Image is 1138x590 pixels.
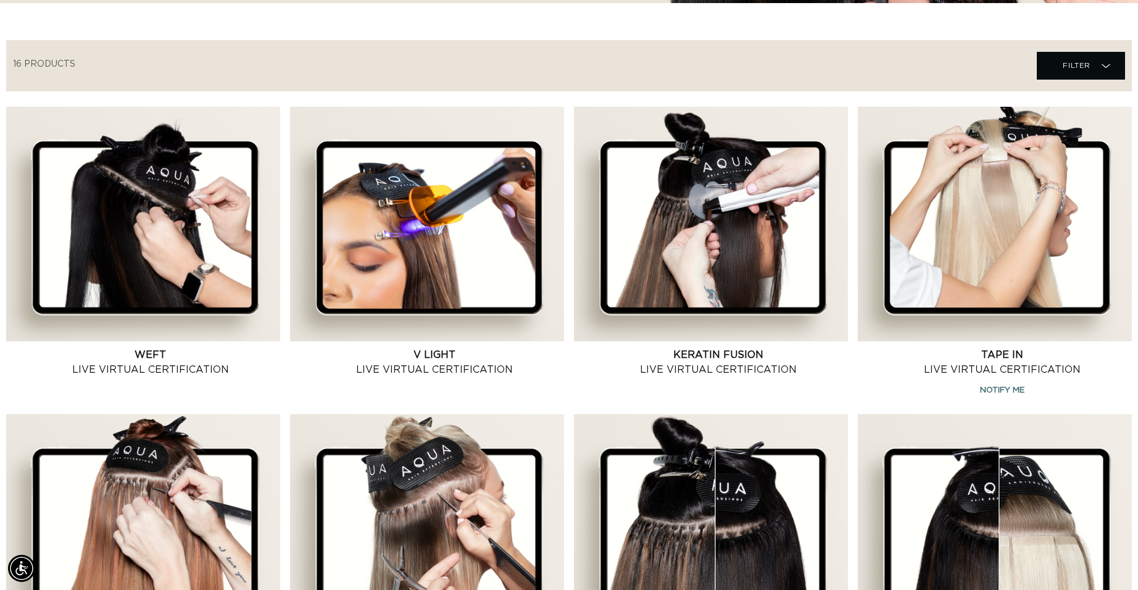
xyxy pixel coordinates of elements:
a: V Light Live Virtual Certification [304,347,564,377]
a: Weft Live Virtual Certification [20,347,280,377]
div: Accessibility Menu [8,555,35,582]
span: Filter [1063,54,1090,77]
span: 16 products [13,60,75,69]
summary: Filter [1037,52,1125,80]
a: Keratin Fusion Live Virtual Certification [588,347,848,377]
a: Tape In Live Virtual Certification [872,347,1132,377]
